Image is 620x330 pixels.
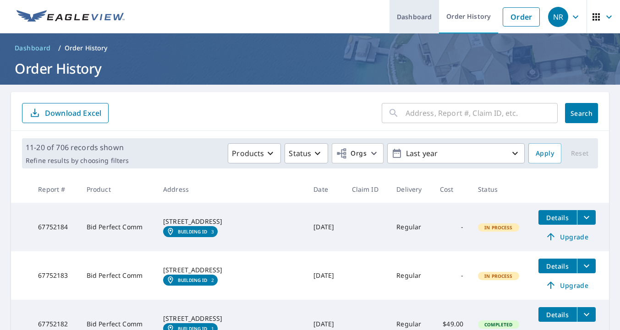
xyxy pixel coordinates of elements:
div: [STREET_ADDRESS] [163,314,299,323]
button: filesDropdownBtn-67752182 [577,307,596,322]
span: Details [544,310,571,319]
a: Building ID2 [163,275,218,286]
em: Building ID [178,229,208,234]
p: Download Excel [45,108,101,118]
span: Details [544,213,571,222]
input: Address, Report #, Claim ID, etc. [406,100,558,126]
img: EV Logo [16,10,125,24]
td: [DATE] [306,251,344,300]
nav: breadcrumb [11,41,609,55]
td: Regular [389,203,432,251]
p: Order History [65,43,108,53]
th: Date [306,176,344,203]
a: Upgrade [538,278,596,292]
div: NR [548,7,568,27]
a: Order [503,7,540,27]
td: - [433,203,471,251]
td: 67752183 [31,251,79,300]
span: In Process [479,224,518,231]
a: Building ID3 [163,226,218,237]
div: [STREET_ADDRESS] [163,265,299,275]
th: Status [471,176,531,203]
th: Report # [31,176,79,203]
span: Search [572,109,591,118]
th: Cost [433,176,471,203]
button: detailsBtn-67752183 [538,259,577,273]
button: Products [228,143,281,163]
a: Upgrade [538,229,596,244]
button: Last year [387,143,525,163]
th: Address [156,176,306,203]
th: Delivery [389,176,432,203]
span: Details [544,262,571,270]
button: Search [565,103,598,123]
em: Building ID [178,277,208,283]
span: Upgrade [544,280,590,291]
th: Claim ID [345,176,390,203]
td: Regular [389,251,432,300]
span: Dashboard [15,43,51,53]
td: Bid Perfect Comm [79,251,156,300]
p: Refine results by choosing filters [26,157,129,165]
button: Status [285,143,328,163]
div: [STREET_ADDRESS] [163,217,299,226]
p: Products [232,148,264,159]
button: Download Excel [22,103,109,123]
span: Orgs [336,148,367,159]
td: 67752184 [31,203,79,251]
td: - [433,251,471,300]
span: In Process [479,273,518,279]
button: detailsBtn-67752184 [538,210,577,225]
td: Bid Perfect Comm [79,203,156,251]
th: Product [79,176,156,203]
button: Apply [528,143,561,163]
td: [DATE] [306,203,344,251]
button: filesDropdownBtn-67752183 [577,259,596,273]
p: 11-20 of 706 records shown [26,142,129,153]
p: Last year [402,146,510,162]
span: Apply [536,148,554,159]
span: Completed [479,321,518,328]
p: Status [289,148,311,159]
li: / [58,43,61,54]
h1: Order History [11,59,609,78]
span: Upgrade [544,231,590,242]
button: filesDropdownBtn-67752184 [577,210,596,225]
button: detailsBtn-67752182 [538,307,577,322]
a: Dashboard [11,41,55,55]
button: Orgs [332,143,384,163]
